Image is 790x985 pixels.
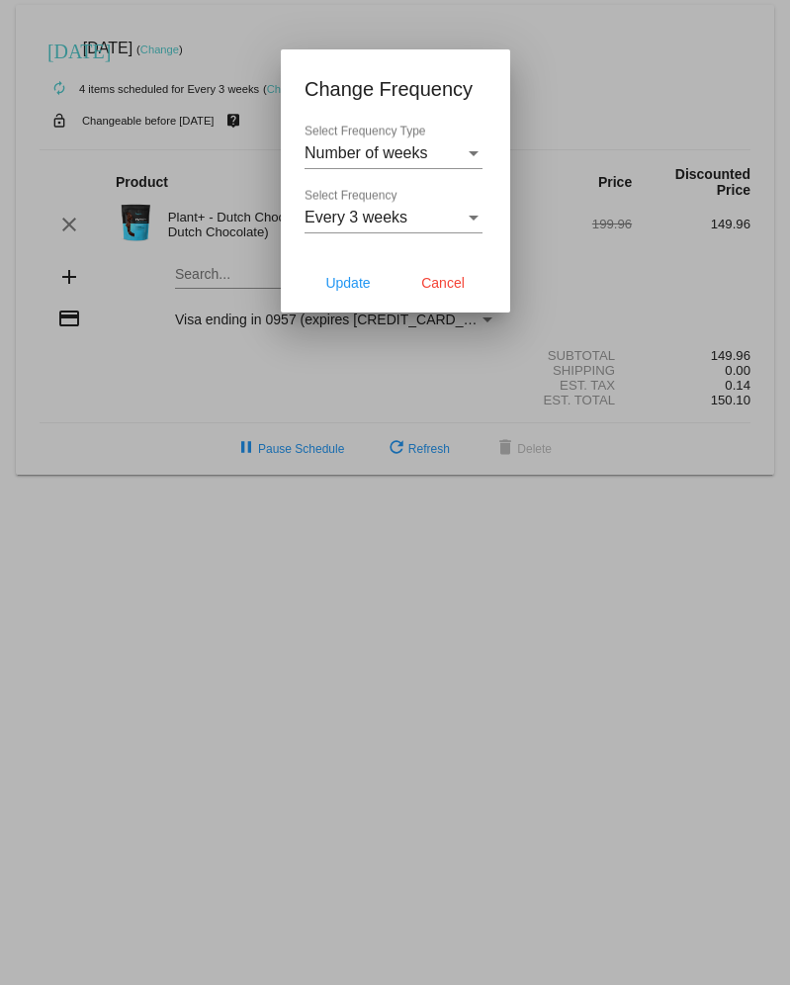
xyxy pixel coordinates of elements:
[421,275,465,291] span: Cancel
[305,265,392,301] button: Update
[305,144,428,161] span: Number of weeks
[305,209,483,226] mat-select: Select Frequency
[399,265,486,301] button: Cancel
[305,209,407,225] span: Every 3 weeks
[305,73,486,105] h1: Change Frequency
[305,144,483,162] mat-select: Select Frequency Type
[325,275,370,291] span: Update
